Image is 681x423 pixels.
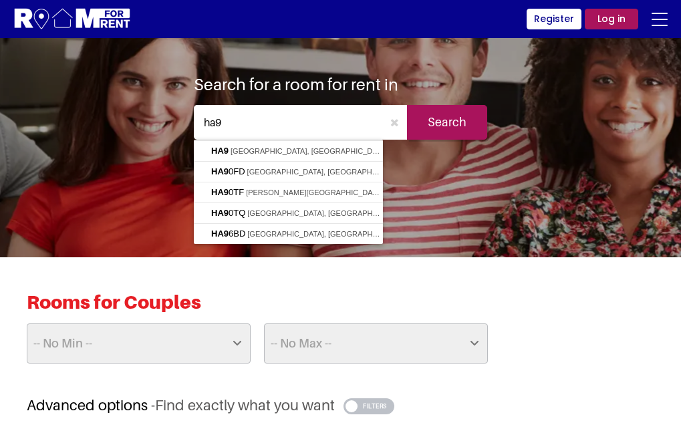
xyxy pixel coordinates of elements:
[211,229,247,239] span: 6BD
[27,291,655,323] h2: Rooms for Couples
[211,146,229,156] span: HA9
[155,396,335,414] span: Find exactly what you want
[211,166,247,176] span: 0FD
[194,105,383,140] input: Where do you want to live. Search by town or postcode
[211,166,229,176] span: HA9
[211,229,229,239] span: HA9
[27,396,655,414] h3: Advanced options -
[407,105,487,140] input: Search
[211,187,246,197] span: 0TF
[246,188,464,196] span: [PERSON_NAME][GEOGRAPHIC_DATA], [GEOGRAPHIC_DATA]
[194,74,398,94] h1: Search for a room for rent in
[211,208,247,218] span: 0TQ
[585,9,638,29] a: Log in
[527,9,581,29] a: Register
[247,209,404,217] span: [GEOGRAPHIC_DATA], [GEOGRAPHIC_DATA]
[247,168,404,176] span: [GEOGRAPHIC_DATA], [GEOGRAPHIC_DATA]
[211,208,229,218] span: HA9
[247,230,404,238] span: [GEOGRAPHIC_DATA], [GEOGRAPHIC_DATA]
[231,147,388,155] span: [GEOGRAPHIC_DATA], [GEOGRAPHIC_DATA]
[13,7,132,31] img: Logo for Room for Rent, featuring a welcoming design with a house icon and modern typography
[211,187,229,197] span: HA9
